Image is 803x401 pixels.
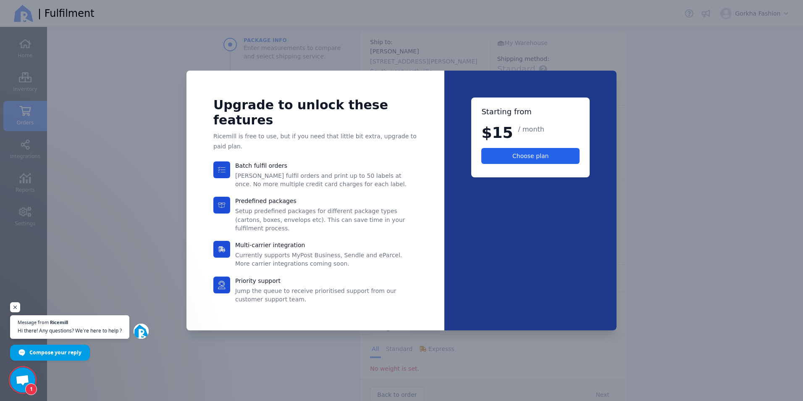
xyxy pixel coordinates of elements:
h2: Starting from [481,106,531,118]
span: $15 [481,124,513,141]
span: [PERSON_NAME] fulfil orders and print up to 50 labels at once. No more multiple credit card charg... [235,172,407,187]
h3: Priority support [235,277,417,285]
span: Upgrade to unlock these features [213,98,388,127]
h3: Multi-carrier integration [235,241,417,249]
span: Jump the queue to receive prioritised support from our customer support team. [235,288,396,303]
button: Choose plan [481,148,580,164]
span: Ricemill is free to use, but if you need that little bit extra, upgrade to paid plan. [213,133,417,150]
span: | Fulfilment [38,7,94,20]
span: / month [518,124,544,135]
div: Open chat [10,367,35,393]
span: Ricemill [50,320,68,324]
h3: Batch fulfil orders [235,161,417,170]
span: Compose your reply [29,345,81,360]
span: 1 [25,383,37,395]
span: Setup predefined packages for different package types (cartons, boxes, envelops etc). This can sa... [235,208,405,232]
span: Choose plan [512,153,548,159]
span: Hi there! Any questions? We’re here to help ? [18,327,122,335]
h3: Predefined packages [235,197,417,205]
span: Currently supports MyPost Business, Sendle and eParcel. More carrier integrations coming soon. [235,252,402,267]
span: Message from [18,320,49,324]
